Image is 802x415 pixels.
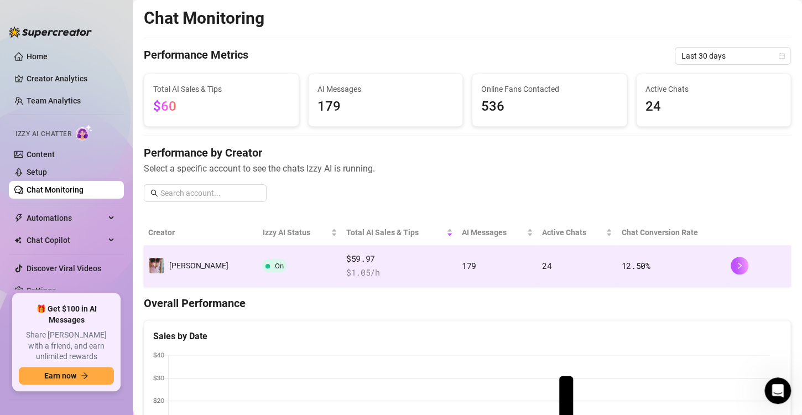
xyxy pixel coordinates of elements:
[262,226,328,238] span: Izzy AI Status
[9,310,181,345] div: Enjoy Izzy! If you would need any help we are here
[153,329,782,343] div: Sales by Date
[481,83,618,95] span: Online Fans Contacted
[481,96,618,117] span: 536
[144,220,258,246] th: Creator
[27,52,48,61] a: Home
[18,317,173,338] div: Enjoy Izzy! If you would need any help we are here
[144,47,248,65] h4: Performance Metrics
[18,201,105,208] div: [PERSON_NAME] • [DATE]
[160,187,260,199] input: Search account...
[538,220,617,246] th: Active Chats
[342,220,457,246] th: Total AI Sales & Tips
[542,260,551,271] span: 24
[44,371,76,380] span: Earn now
[764,377,791,404] iframe: Intercom live chat
[150,189,158,197] span: search
[681,48,784,64] span: Last 30 days
[317,83,454,95] span: AI Messages
[18,218,173,240] div: Only if you would have any questions you can keep an appointment
[462,260,476,271] span: 179
[9,27,92,38] img: logo-BBDzfeDw.svg
[617,220,726,246] th: Chat Conversion Rate
[19,330,114,362] span: Share [PERSON_NAME] with a friend, and earn unlimited rewards
[15,129,71,139] span: Izzy AI Chatter
[258,220,341,246] th: Izzy AI Status
[144,162,791,175] span: Select a specific account to see the chats Izzy AI is running.
[169,261,228,270] span: [PERSON_NAME]
[149,258,164,273] img: Misty
[645,96,782,117] span: 24
[462,226,524,238] span: AI Messages
[274,262,283,270] span: On
[542,226,604,238] span: Active Chats
[346,226,444,238] span: Total AI Sales & Tips
[40,255,212,301] div: ok, thank you so much. super excited to use this. heard rave reviews from others. have a great day
[27,264,101,273] a: Discover Viral Videos
[7,4,28,25] button: go back
[19,304,114,325] span: 🎁 Get $100 in AI Messages
[173,4,194,25] button: Home
[27,209,105,227] span: Automations
[346,266,453,279] span: $ 1.05 /h
[153,83,290,95] span: Total AI Sales & Tips
[27,168,47,177] a: Setup
[54,11,126,19] h1: [PERSON_NAME]
[32,6,49,24] img: Profile image for Ella
[9,310,212,369] div: Tanya says…
[27,70,115,87] a: Creator Analytics
[9,255,212,310] div: E says…
[81,372,88,380] span: arrow-right
[346,252,453,266] span: $59.97
[778,53,785,59] span: calendar
[144,295,791,311] h4: Overall Performance
[19,367,114,385] button: Earn nowarrow-right
[49,262,204,294] div: ok, thank you so much. super excited to use this. heard rave reviews from others. have a great day
[14,214,23,222] span: thunderbolt
[27,231,105,249] span: Chat Copilot
[621,260,650,271] span: 12.50 %
[144,145,791,160] h4: Performance by Creator
[27,96,81,105] a: Team Analytics
[9,211,181,246] div: Only if you would have any questions you can keep an appointment
[736,262,743,269] span: right
[457,220,538,246] th: AI Messages
[27,150,55,159] a: Content
[153,98,176,114] span: $60
[76,124,93,141] img: AI Chatter
[14,236,22,244] img: Chat Copilot
[27,286,56,295] a: Settings
[194,4,214,24] div: Close
[9,211,212,255] div: Tanya says…
[144,8,264,29] h2: Chat Monitoring
[317,96,454,117] span: 179
[645,83,782,95] span: Active Chats
[731,257,748,274] button: right
[27,185,84,194] a: Chat Monitoring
